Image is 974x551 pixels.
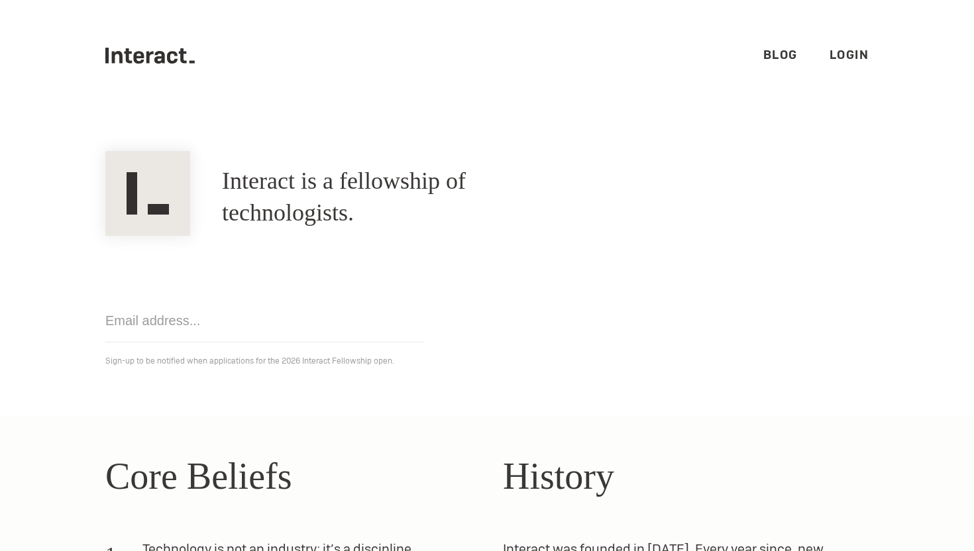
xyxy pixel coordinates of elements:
[503,448,869,504] h2: History
[222,166,580,229] h1: Interact is a fellowship of technologists.
[105,151,190,236] img: Interact Logo
[763,47,798,62] a: Blog
[105,353,869,369] p: Sign-up to be notified when applications for the 2026 Interact Fellowship open.
[105,299,423,342] input: Email address...
[830,47,869,62] a: Login
[105,448,471,504] h2: Core Beliefs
